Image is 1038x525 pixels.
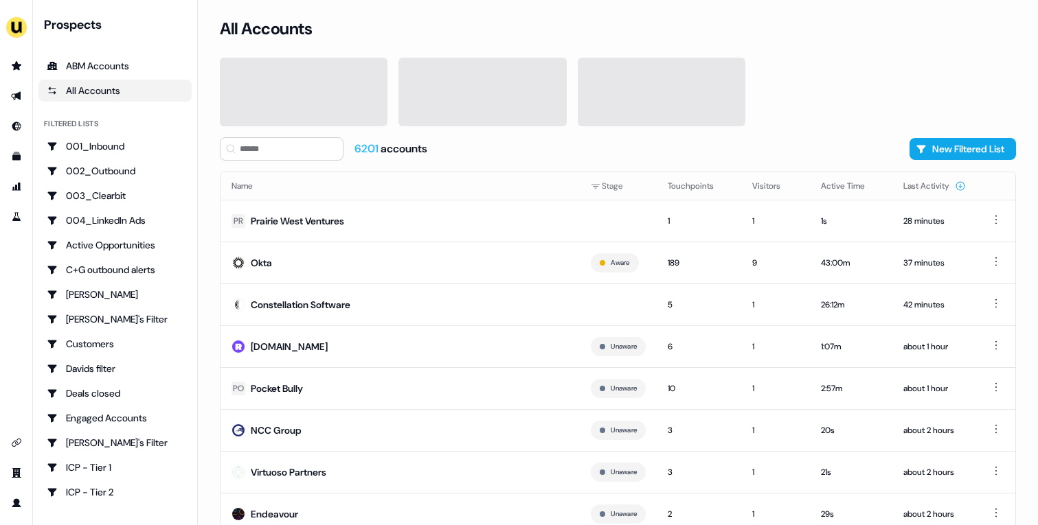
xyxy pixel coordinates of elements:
button: Active Time [821,174,881,198]
a: Go to ICP - Tier 2 [38,481,192,503]
a: Go to Davids filter [38,358,192,380]
th: Name [221,172,580,200]
div: 1 [752,382,799,395]
a: Go to Charlotte's Filter [38,308,192,330]
a: Go to profile [5,492,27,514]
a: Go to C+G outbound alerts [38,259,192,281]
div: Filtered lists [44,118,98,130]
div: 29s [821,507,881,521]
div: Prospects [44,16,192,33]
div: 37 minutes [903,256,966,270]
button: Unaware [611,382,637,395]
div: Prairie West Ventures [251,214,344,228]
div: about 2 hours [903,507,966,521]
div: 2 [668,507,730,521]
div: [PERSON_NAME]'s Filter [47,312,183,326]
a: All accounts [38,80,192,102]
div: Virtuoso Partners [251,465,326,479]
div: 002_Outbound [47,164,183,178]
div: 5 [668,298,730,312]
button: New Filtered List [910,138,1016,160]
div: Engaged Accounts [47,411,183,425]
div: 6 [668,340,730,353]
button: Visitors [752,174,797,198]
a: Go to 002_Outbound [38,160,192,182]
a: Go to 003_Clearbit [38,185,192,207]
div: about 2 hours [903,423,966,437]
div: about 2 hours [903,465,966,479]
a: Go to templates [5,145,27,167]
a: Go to Geneviève's Filter [38,432,192,454]
div: All Accounts [47,84,183,97]
a: Go to 001_Inbound [38,135,192,157]
div: 1 [752,298,799,312]
div: C+G outbound alerts [47,263,183,277]
a: Go to ICP - Tier 1 [38,456,192,478]
div: 001_Inbound [47,139,183,153]
div: 9 [752,256,799,270]
a: Go to prospects [5,55,27,77]
a: ABM Accounts [38,55,192,77]
a: Go to Inbound [5,115,27,137]
a: Go to 004_LinkedIn Ads [38,209,192,231]
div: 189 [668,256,730,270]
button: Unaware [611,466,637,478]
a: Go to outbound experience [5,85,27,107]
div: 1s [821,214,881,228]
button: Unaware [611,340,637,353]
div: [PERSON_NAME] [47,288,183,301]
div: Davids filter [47,362,183,375]
a: Go to attribution [5,176,27,198]
div: accounts [354,141,427,156]
div: Constellation Software [251,298,350,312]
span: 6201 [354,141,381,156]
a: Go to Engaged Accounts [38,407,192,429]
button: Unaware [611,508,637,520]
div: about 1 hour [903,382,966,395]
div: 1 [752,214,799,228]
div: Customers [47,337,183,351]
a: Go to integrations [5,432,27,454]
div: Okta [251,256,272,270]
div: Deals closed [47,386,183,400]
div: 21s [821,465,881,479]
div: 28 minutes [903,214,966,228]
div: 2:57m [821,382,881,395]
div: Pocket Bully [251,382,303,395]
button: Touchpoints [668,174,730,198]
button: Unaware [611,424,637,436]
div: Endeavour [251,507,298,521]
div: 1 [752,507,799,521]
div: 26:12m [821,298,881,312]
div: 004_LinkedIn Ads [47,213,183,227]
a: Go to Charlotte Stone [38,283,192,305]
div: 20s [821,423,881,437]
div: [DOMAIN_NAME] [251,340,328,353]
button: Last Activity [903,174,966,198]
div: ICP - Tier 1 [47,460,183,474]
div: 10 [668,382,730,395]
div: 3 [668,423,730,437]
a: Go to Deals closed [38,382,192,404]
div: Active Opportunities [47,238,183,252]
div: about 1 hour [903,340,966,353]
div: 3 [668,465,730,479]
div: 43:00m [821,256,881,270]
button: Aware [611,257,629,269]
a: Go to Customers [38,333,192,355]
a: Go to team [5,462,27,484]
div: PR [234,214,243,228]
div: [PERSON_NAME]'s Filter [47,436,183,450]
div: ICP - Tier 2 [47,485,183,499]
div: 1:07m [821,340,881,353]
h3: All Accounts [220,19,312,39]
div: NCC Group [251,423,302,437]
div: 1 [752,423,799,437]
div: ABM Accounts [47,59,183,73]
div: 1 [752,340,799,353]
div: 1 [752,465,799,479]
div: 1 [668,214,730,228]
div: PO [233,382,244,395]
a: Go to experiments [5,206,27,228]
div: Stage [591,179,646,193]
